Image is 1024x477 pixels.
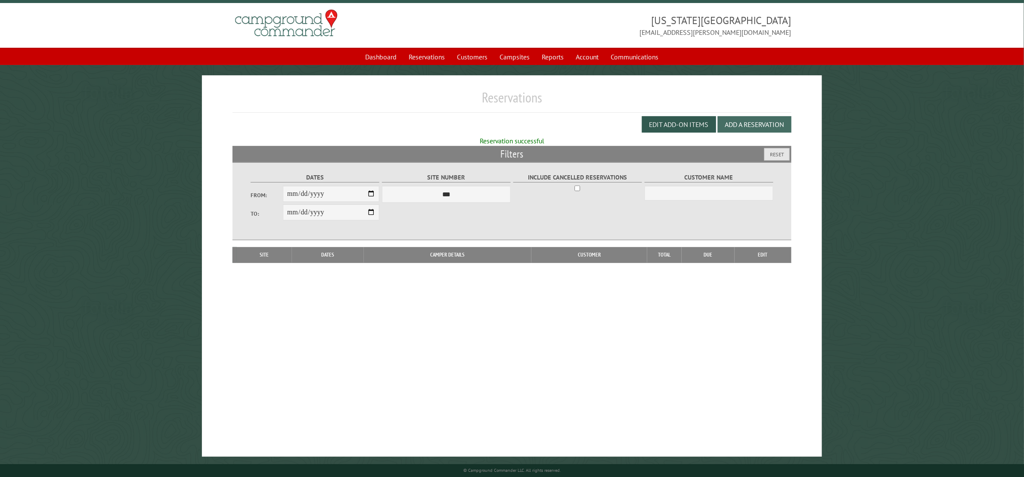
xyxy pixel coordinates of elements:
label: Site Number [382,173,511,183]
th: Due [682,247,735,263]
a: Customers [452,49,493,65]
label: Dates [251,173,379,183]
label: From: [251,191,283,199]
a: Account [571,49,604,65]
div: Reservation successful [233,136,791,146]
small: © Campground Commander LLC. All rights reserved. [463,468,561,473]
button: Edit Add-on Items [642,116,716,133]
h1: Reservations [233,89,791,113]
button: Add a Reservation [718,116,791,133]
img: Campground Commander [233,6,340,40]
label: To: [251,210,283,218]
label: Customer Name [645,173,773,183]
span: [US_STATE][GEOGRAPHIC_DATA] [EMAIL_ADDRESS][PERSON_NAME][DOMAIN_NAME] [512,13,791,37]
th: Camper Details [364,247,531,263]
a: Reservations [404,49,450,65]
th: Total [647,247,682,263]
th: Edit [735,247,791,263]
a: Dashboard [360,49,402,65]
a: Campsites [495,49,535,65]
h2: Filters [233,146,791,162]
th: Dates [292,247,364,263]
th: Customer [531,247,647,263]
a: Communications [606,49,664,65]
a: Reports [537,49,569,65]
button: Reset [764,148,790,161]
label: Include Cancelled Reservations [513,173,642,183]
th: Site [237,247,292,263]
